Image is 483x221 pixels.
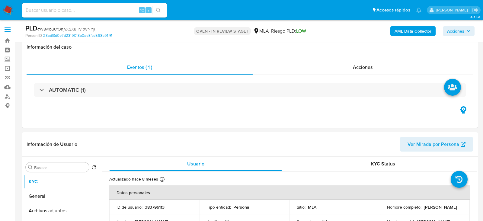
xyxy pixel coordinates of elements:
[43,33,112,38] a: 23adf3d0e7d2319013b0ae3fcd568b91
[271,28,306,34] span: Riesgo PLD:
[436,7,470,13] p: lourdes.morinigo@mercadolibre.com
[34,165,87,170] input: Buscar
[109,176,158,182] p: Actualizado hace 8 meses
[447,26,464,36] span: Acciones
[25,33,42,38] b: Person ID
[390,26,436,36] button: AML Data Collector
[139,7,144,13] span: ⌥
[91,165,96,171] button: Volver al orden por defecto
[194,27,251,35] p: OPEN - IN REVIEW STAGE I
[296,27,306,34] span: LOW
[34,83,466,97] div: AUTOMATIC (1)
[27,44,473,50] h1: Información del caso
[148,7,149,13] span: s
[127,64,152,71] span: Eventos ( 1 )
[395,26,431,36] b: AML Data Collector
[152,6,165,14] button: search-icon
[27,141,77,147] h1: Información de Usuario
[207,204,231,210] p: Tipo entidad :
[37,26,95,32] span: # W8v1bu6fOhjvXSXuHvRWNYji
[22,6,167,14] input: Buscar usuario o caso...
[117,204,142,210] p: ID de usuario :
[371,160,395,167] span: KYC Status
[400,137,473,152] button: Ver Mirada por Persona
[28,165,33,170] button: Buscar
[424,204,457,210] p: [PERSON_NAME]
[253,28,269,34] div: MLA
[297,204,305,210] p: Sitio :
[353,64,373,71] span: Acciones
[443,26,475,36] button: Acciones
[472,7,478,13] a: Salir
[308,204,316,210] p: MLA
[376,7,410,13] span: Accesos rápidos
[187,160,204,167] span: Usuario
[25,23,37,33] b: PLD
[145,204,165,210] p: 383796113
[49,87,86,93] h3: AUTOMATIC (1)
[408,137,459,152] span: Ver Mirada por Persona
[23,203,99,218] button: Archivos adjuntos
[23,175,99,189] button: KYC
[23,189,99,203] button: General
[387,204,421,210] p: Nombre completo :
[416,8,421,13] a: Notificaciones
[233,204,249,210] p: Persona
[109,185,470,200] th: Datos personales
